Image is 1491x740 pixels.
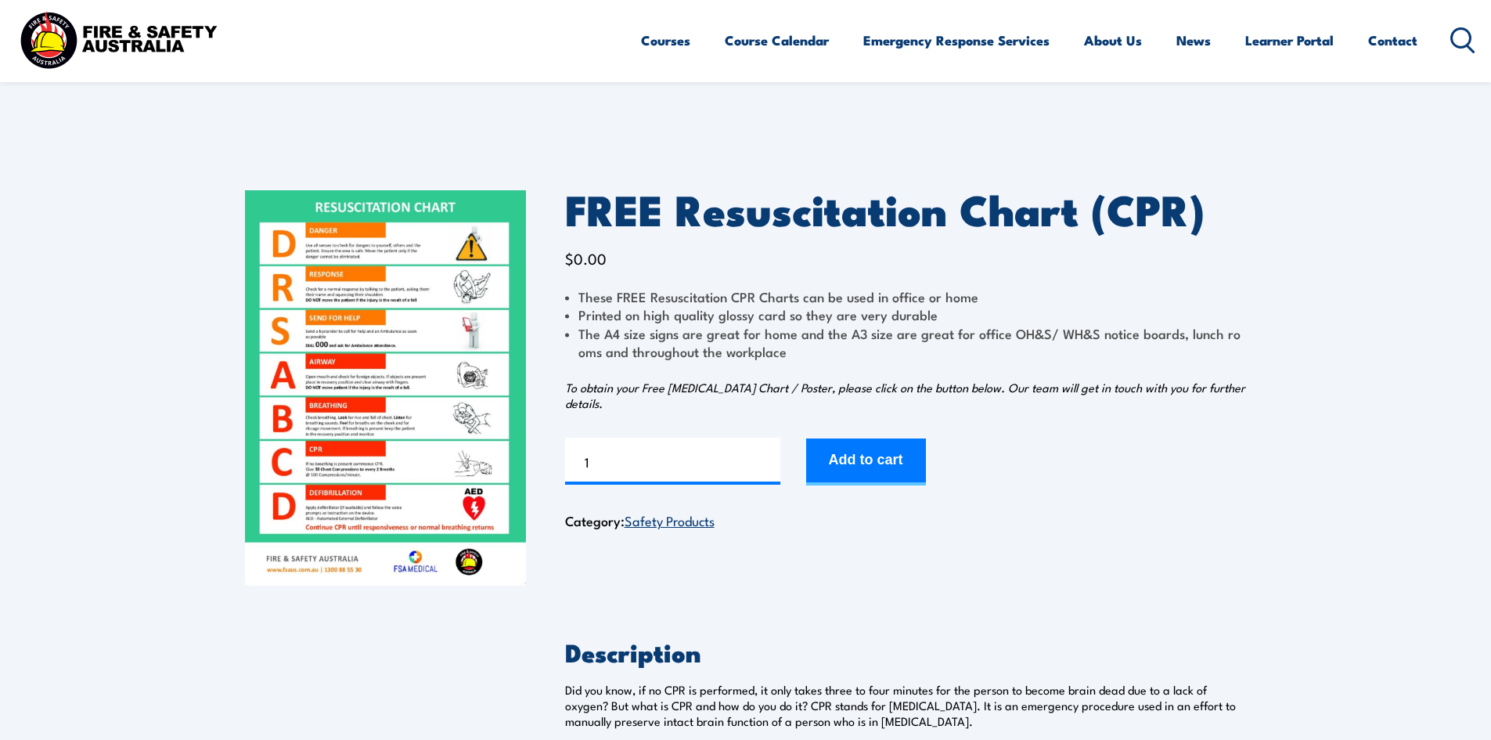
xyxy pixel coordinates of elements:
h2: Description [565,641,1247,662]
em: To obtain your Free [MEDICAL_DATA] Chart / Poster, please click on the button below. Our team wil... [565,379,1245,411]
input: Product quantity [565,438,780,485]
a: Emergency Response Services [863,20,1050,61]
button: Add to cart [806,439,926,486]
span: Category: [565,511,715,530]
a: About Us [1084,20,1142,61]
bdi: 0.00 [565,247,607,269]
a: Course Calendar [725,20,829,61]
span: $ [565,247,574,269]
a: Courses [641,20,690,61]
img: FREE Resuscitation Chart - What are the 7 steps to CPR? [245,190,526,586]
li: These FREE Resuscitation CPR Charts can be used in office or home [565,287,1247,305]
a: Safety Products [625,511,715,529]
li: Printed on high quality glossy card so they are very durable [565,305,1247,323]
a: News [1176,20,1211,61]
a: Contact [1368,20,1417,61]
p: Did you know, if no CPR is performed, it only takes three to four minutes for the person to becom... [565,682,1247,729]
h1: FREE Resuscitation Chart (CPR) [565,190,1247,227]
li: The A4 size signs are great for home and the A3 size are great for office OH&S/ WH&S notice board... [565,324,1247,361]
a: Learner Portal [1245,20,1334,61]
